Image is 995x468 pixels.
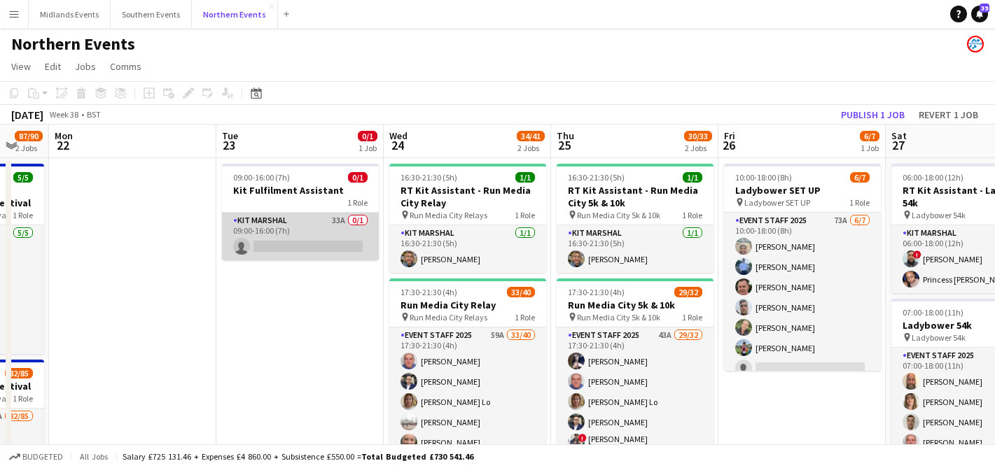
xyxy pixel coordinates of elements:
span: 1 Role [515,210,535,220]
span: 1 Role [13,210,33,220]
span: 33/40 [507,287,535,297]
span: Budgeted [22,452,63,462]
span: 10:00-18:00 (8h) [735,172,792,183]
span: 27 [889,137,907,153]
span: 82/85 [5,368,33,378]
span: Run Media City Relays [410,210,487,220]
h3: Run Media City Relay [389,299,546,311]
span: 17:30-21:30 (4h) [568,287,625,297]
h3: Run Media City 5k & 10k [557,299,714,311]
app-job-card: 16:30-21:30 (5h)1/1RT Kit Assistant - Run Media City 5k & 10k Run Media City 5k & 10k1 RoleKit Ma... [557,164,714,273]
h1: Northern Events [11,34,135,55]
span: 1 Role [515,312,535,322]
span: Week 38 [46,109,81,120]
app-job-card: 10:00-18:00 (8h)6/7Ladybower SET UP Ladybower SET UP1 RoleEvent Staff 202573A6/710:00-18:00 (8h)[... [724,164,881,371]
a: 39 [971,6,988,22]
a: View [6,57,36,76]
button: Northern Events [192,1,278,28]
span: 22 [53,137,73,153]
app-job-card: 16:30-21:30 (5h)1/1RT Kit Assistant - Run Media City Relay Run Media City Relays1 RoleKit Marshal... [389,164,546,273]
span: 23 [220,137,238,153]
h3: RT Kit Assistant - Run Media City 5k & 10k [557,184,714,209]
span: 34/41 [517,131,545,141]
a: Comms [104,57,147,76]
app-card-role: Kit Marshal1/116:30-21:30 (5h)[PERSON_NAME] [557,225,714,273]
span: Ladybower 54k [912,332,966,343]
div: 1 Job [359,143,377,153]
a: Edit [39,57,67,76]
span: 6/7 [850,172,870,183]
app-user-avatar: RunThrough Events [967,36,984,52]
span: 0/1 [348,172,368,183]
span: Tue [222,129,238,142]
span: 39 [980,3,989,13]
span: 87/90 [15,131,43,141]
span: Edit [45,60,61,73]
span: 06:00-18:00 (12h) [903,172,963,183]
app-card-role: Event Staff 202573A6/710:00-18:00 (8h)[PERSON_NAME][PERSON_NAME][PERSON_NAME][PERSON_NAME][PERSON... [724,213,881,382]
span: Comms [110,60,141,73]
span: Run Media City Relays [410,312,487,322]
div: 2 Jobs [517,143,544,153]
app-job-card: 09:00-16:00 (7h)0/1Kit Fulfilment Assistant1 RoleKit Marshal33A0/109:00-16:00 (7h) [222,164,379,260]
span: Mon [55,129,73,142]
span: 30/33 [684,131,712,141]
div: Salary £725 131.46 + Expenses £4 860.00 + Subsistence £550.00 = [123,451,473,462]
h3: Kit Fulfilment Assistant [222,184,379,197]
button: Midlands Events [29,1,111,28]
button: Southern Events [111,1,192,28]
span: 26 [722,137,735,153]
span: 16:30-21:30 (5h) [568,172,625,183]
span: View [11,60,31,73]
span: 0/1 [358,131,377,141]
span: 07:00-18:00 (11h) [903,307,963,318]
div: 2 Jobs [15,143,42,153]
button: Publish 1 job [835,106,910,124]
span: Jobs [75,60,96,73]
span: 6/7 [860,131,879,141]
span: 1 Role [849,197,870,208]
span: 1 Role [347,197,368,208]
span: Run Media City 5k & 10k [577,312,660,322]
span: 1/1 [683,172,702,183]
span: 29/32 [674,287,702,297]
span: 1 Role [13,393,33,404]
div: BST [87,109,101,120]
span: 1 Role [682,312,702,322]
span: Fri [724,129,735,142]
button: Revert 1 job [913,106,984,124]
span: 09:00-16:00 (7h) [233,172,290,183]
div: 1 Job [861,143,879,153]
span: Ladybower 54k [912,210,966,220]
span: 16:30-21:30 (5h) [401,172,457,183]
span: 1/1 [515,172,535,183]
span: Ladybower SET UP [744,197,810,208]
span: All jobs [77,451,111,462]
span: 17:30-21:30 (4h) [401,287,457,297]
h3: Ladybower SET UP [724,184,881,197]
span: Thu [557,129,574,142]
app-card-role: Kit Marshal1/116:30-21:30 (5h)[PERSON_NAME] [389,225,546,273]
span: Total Budgeted £730 541.46 [361,451,473,462]
span: Sat [891,129,907,142]
div: 2 Jobs [685,143,711,153]
span: 1 Role [682,210,702,220]
h3: RT Kit Assistant - Run Media City Relay [389,184,546,209]
span: 5/5 [13,172,33,183]
span: ! [913,250,921,259]
span: ! [578,434,587,442]
div: [DATE] [11,108,43,122]
span: 25 [555,137,574,153]
app-card-role: Kit Marshal33A0/109:00-16:00 (7h) [222,213,379,260]
span: Wed [389,129,408,142]
span: 24 [387,137,408,153]
span: Run Media City 5k & 10k [577,210,660,220]
a: Jobs [69,57,102,76]
button: Budgeted [7,449,65,465]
